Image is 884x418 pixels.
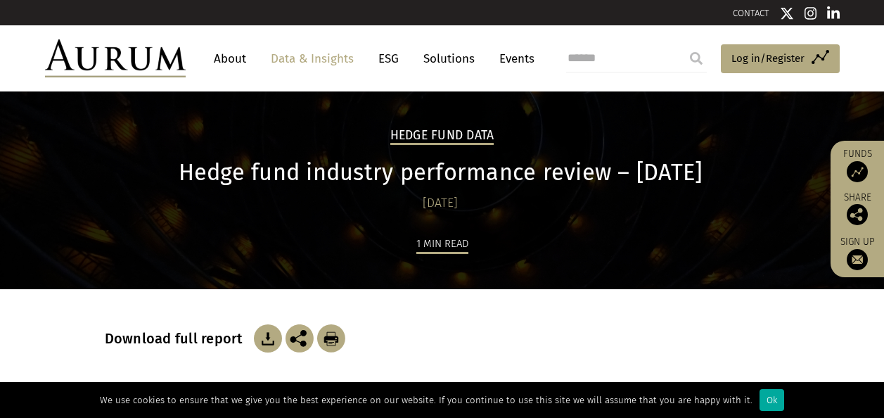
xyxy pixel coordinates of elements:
a: CONTACT [733,8,769,18]
h1: Hedge fund industry performance review – [DATE] [105,159,776,186]
img: Download Article [254,324,282,353]
a: About [207,46,253,72]
a: Sign up [838,236,877,270]
img: Download Article [317,324,345,353]
a: Funds [838,148,877,182]
a: Solutions [416,46,482,72]
img: Linkedin icon [827,6,840,20]
input: Submit [682,44,710,72]
img: Instagram icon [805,6,817,20]
img: Access Funds [847,161,868,182]
img: Share this post [286,324,314,353]
h3: Download full report [105,330,250,347]
img: Twitter icon [780,6,794,20]
img: Sign up to our newsletter [847,249,868,270]
div: 1 min read [416,235,468,254]
h2: Hedge Fund Data [390,128,494,145]
img: Share this post [847,204,868,225]
a: ESG [371,46,406,72]
a: Data & Insights [264,46,361,72]
a: Log in/Register [721,44,840,74]
div: Ok [760,389,784,411]
div: Share [838,193,877,225]
a: Events [492,46,534,72]
div: [DATE] [105,194,776,213]
span: Log in/Register [731,50,805,67]
img: Aurum [45,39,186,77]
